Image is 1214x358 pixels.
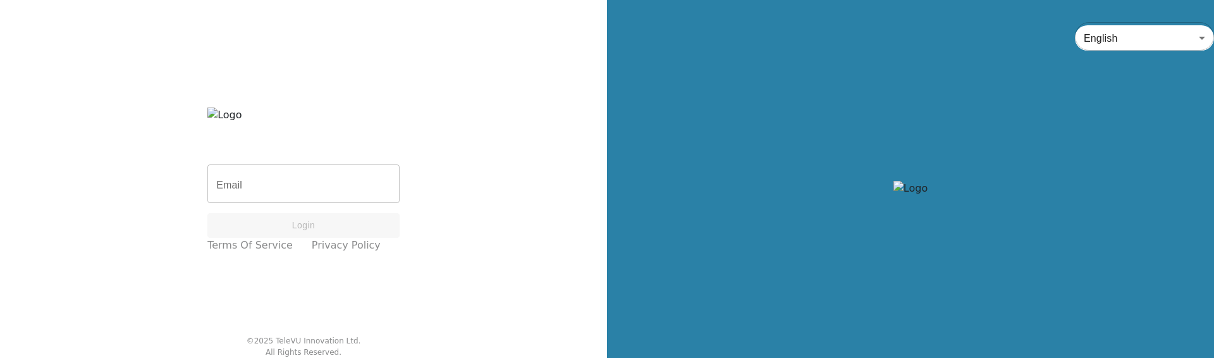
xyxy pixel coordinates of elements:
a: Terms of Service [207,238,293,253]
img: Logo [207,108,400,145]
img: Logo [893,181,928,219]
a: Privacy Policy [312,238,381,253]
div: © 2025 TeleVU Innovation Ltd. [247,335,361,347]
div: English [1075,20,1214,56]
div: All Rights Reserved. [266,347,341,358]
